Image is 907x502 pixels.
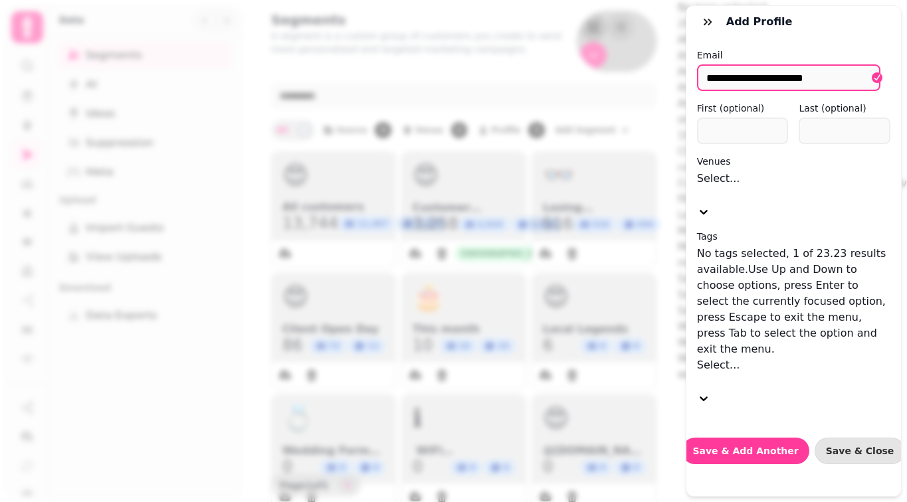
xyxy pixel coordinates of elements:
[815,438,906,464] button: Save & Close
[697,171,890,187] div: Select...
[726,14,798,30] h3: Add profile
[799,102,890,115] label: Last (optional)
[697,102,789,115] label: First (optional)
[697,230,890,243] label: Tags
[697,48,890,62] label: Email
[697,263,886,355] span: Use Up and Down to choose options, press Enter to select the currently focused option, press Esca...
[697,155,890,168] label: Venues
[692,446,798,456] span: Save & Add Another
[682,438,809,464] button: Save & Add Another
[697,357,890,373] div: Select...
[826,446,894,456] span: Save & Close
[697,247,833,260] span: No tags selected, 1 of 23.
